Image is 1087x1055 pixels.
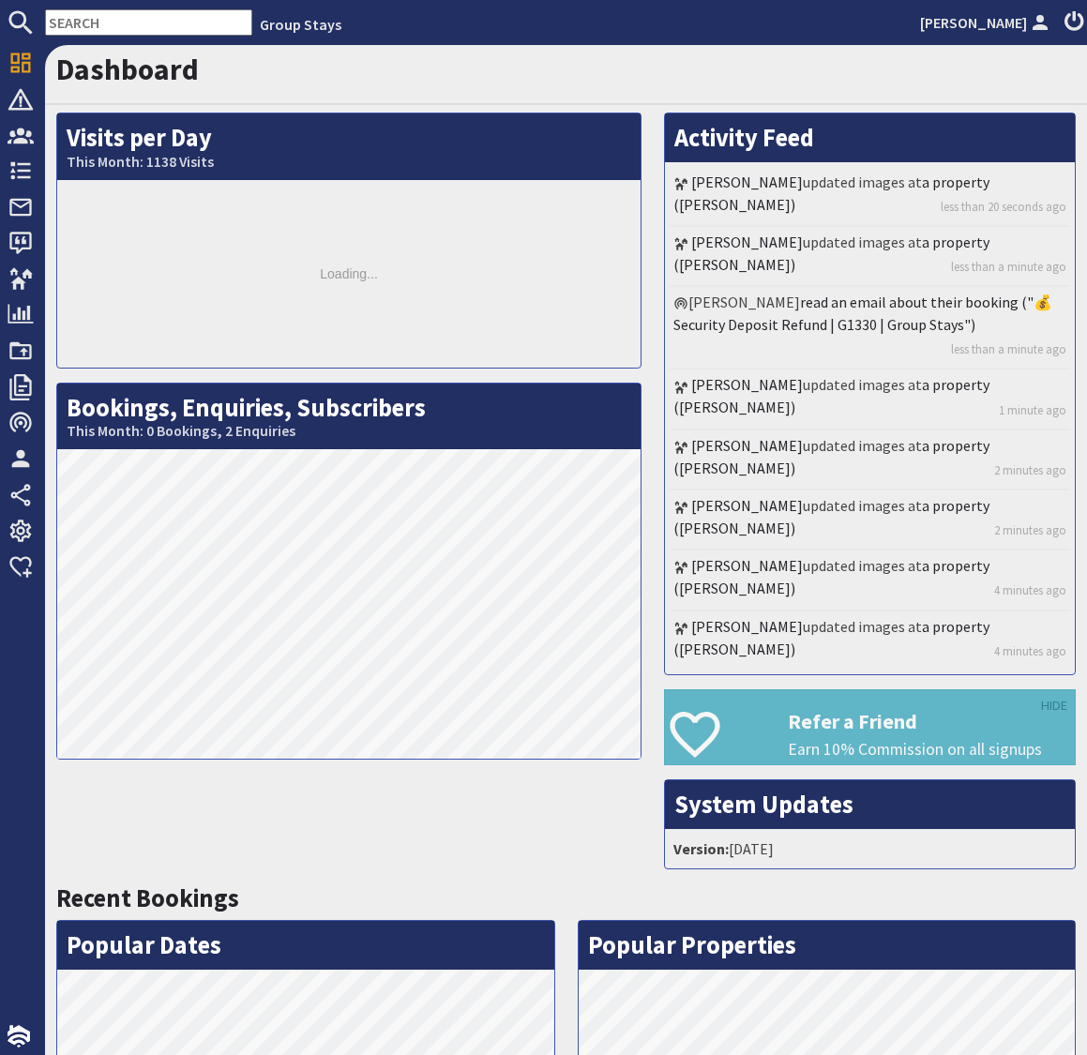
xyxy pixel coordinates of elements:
a: a property ([PERSON_NAME]) [673,617,989,658]
li: updated images at [670,227,1070,287]
strong: Version: [673,839,729,858]
small: This Month: 1138 Visits [67,153,631,171]
a: [PERSON_NAME] [691,173,803,191]
li: updated images at [670,167,1070,227]
a: Dashboard [56,51,199,88]
li: updated images at [670,550,1070,610]
a: 2 minutes ago [994,461,1066,479]
a: [PERSON_NAME] [691,617,803,636]
a: read an email about their booking ("💰 Security Deposit Refund | G1330 | Group Stays") [673,293,1052,334]
h2: Popular Properties [579,921,1076,970]
li: updated images at [670,369,1070,430]
a: Activity Feed [674,122,814,153]
a: less than a minute ago [951,340,1066,358]
a: [PERSON_NAME] [691,375,803,394]
input: SEARCH [45,9,252,36]
small: This Month: 0 Bookings, 2 Enquiries [67,422,631,440]
a: 4 minutes ago [994,581,1066,599]
h2: Bookings, Enquiries, Subscribers [57,384,641,450]
a: Recent Bookings [56,882,239,913]
li: [PERSON_NAME] [670,287,1070,369]
a: a property ([PERSON_NAME]) [673,233,989,274]
a: [PERSON_NAME] [691,556,803,575]
a: System Updates [674,789,853,820]
p: Earn 10% Commission on all signups [788,737,1075,761]
a: 2 minutes ago [994,521,1066,539]
a: [PERSON_NAME] [691,436,803,455]
a: 1 minute ago [999,401,1066,419]
div: Loading... [57,180,641,368]
a: [PERSON_NAME] [691,496,803,515]
a: a property ([PERSON_NAME]) [673,436,989,477]
a: 4 minutes ago [994,642,1066,660]
h2: Visits per Day [57,113,641,180]
a: Refer a Friend Earn 10% Commission on all signups [664,689,1076,765]
li: [DATE] [670,834,1070,864]
img: staytech_i_w-64f4e8e9ee0a9c174fd5317b4b171b261742d2d393467e5bdba4413f4f884c10.svg [8,1025,30,1047]
a: Group Stays [260,15,341,34]
a: HIDE [1041,696,1067,716]
h2: Popular Dates [57,921,554,970]
li: updated images at [670,430,1070,490]
a: a property ([PERSON_NAME]) [673,173,989,214]
a: less than a minute ago [951,258,1066,276]
li: updated images at [670,611,1070,670]
h3: Refer a Friend [788,709,1075,733]
a: less than 20 seconds ago [941,198,1066,216]
a: [PERSON_NAME] [691,233,803,251]
li: updated images at [670,490,1070,550]
a: [PERSON_NAME] [920,11,1053,34]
